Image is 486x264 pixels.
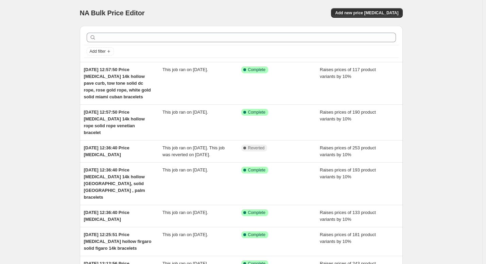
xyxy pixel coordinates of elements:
span: Raises prices of 190 product variants by 10% [320,110,376,121]
span: This job ran on [DATE]. [162,232,208,237]
span: This job ran on [DATE]. [162,110,208,115]
span: Complete [248,67,265,72]
span: Raises prices of 193 product variants by 10% [320,167,376,179]
button: Add new price [MEDICAL_DATA] [331,8,402,18]
span: Raises prices of 133 product variants by 10% [320,210,376,222]
span: [DATE] 12:25:51 Price [MEDICAL_DATA] hollow firgaro solid figaro 14k bracelets [84,232,152,251]
span: [DATE] 12:36:40 Price [MEDICAL_DATA] 14k hollow [GEOGRAPHIC_DATA], solid [GEOGRAPHIC_DATA] , palm... [84,167,145,200]
span: [DATE] 12:36:40 Price [MEDICAL_DATA] [84,210,129,222]
span: [DATE] 12:57:50 Price [MEDICAL_DATA] 14k hollow rope solid rope venetian bracelet [84,110,145,135]
span: This job ran on [DATE]. This job was reverted on [DATE]. [162,145,225,157]
span: This job ran on [DATE]. [162,167,208,172]
span: Add new price [MEDICAL_DATA] [335,10,398,16]
span: Add filter [90,49,106,54]
span: Complete [248,232,265,237]
span: NA Bulk Price Editor [80,9,145,17]
span: Raises prices of 181 product variants by 10% [320,232,376,244]
span: Reverted [248,145,265,151]
span: Raises prices of 117 product variants by 10% [320,67,376,79]
button: Add filter [87,47,114,55]
span: Complete [248,167,265,173]
span: This job ran on [DATE]. [162,67,208,72]
span: Complete [248,210,265,215]
span: Raises prices of 253 product variants by 10% [320,145,376,157]
span: [DATE] 12:36:40 Price [MEDICAL_DATA] [84,145,129,157]
span: This job ran on [DATE]. [162,210,208,215]
span: Complete [248,110,265,115]
span: [DATE] 12:57:50 Price [MEDICAL_DATA] 14k hollow pave curb, tow tone solid dc rope, rose gold rope... [84,67,151,99]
